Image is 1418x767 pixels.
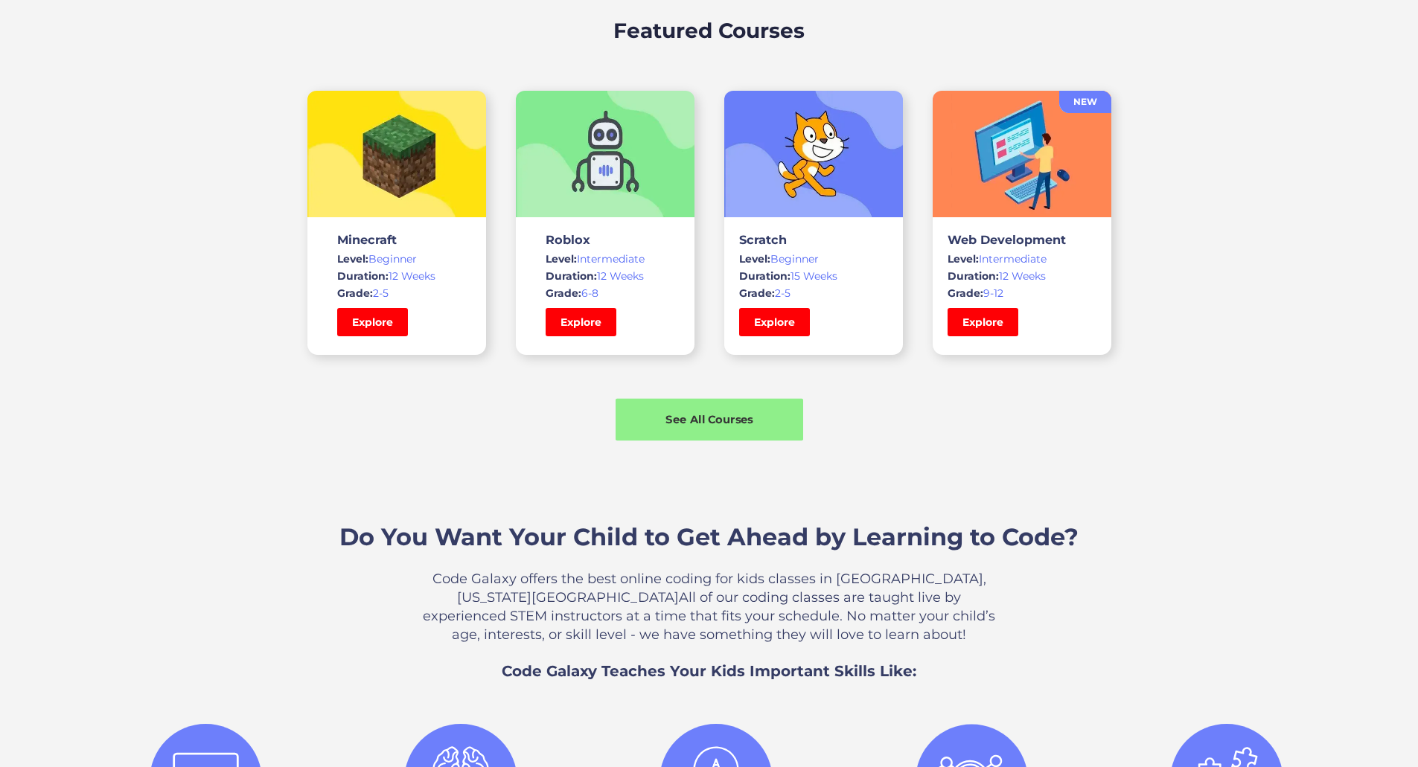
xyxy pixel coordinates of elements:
span: Level: [948,252,979,266]
div: Beginner [739,251,888,266]
div: 12 Weeks [948,269,1096,283]
span: Grade: [948,286,983,300]
span: Grade: [337,286,373,300]
a: See All Courses [616,399,803,441]
span: Grade [546,286,578,300]
span: Duration: [546,269,597,283]
p: Code Galaxy offers the best online coding for kids classes in [GEOGRAPHIC_DATA],[US_STATE][GEOGRA... [423,570,996,644]
span: Duration: [337,269,389,283]
div: 2-5 [739,286,888,301]
h3: Scratch [739,232,888,247]
h2: Featured Courses [613,15,805,46]
a: NEW [1059,91,1111,113]
a: Explore [739,308,810,336]
div: 6-8 [546,286,665,301]
span: Duration: [739,269,791,283]
div: 9-12 [948,286,1096,301]
div: 12 Weeks [337,269,456,283]
div: 12 Weeks [546,269,665,283]
span: Level: [337,252,368,266]
span: Level: [739,252,770,266]
span: : [578,286,581,300]
h3: Roblox [546,232,665,247]
div: Intermediate [546,251,665,266]
div: See All Courses [616,411,803,427]
h3: Minecraft [337,232,456,247]
span: Grade: [739,286,775,300]
a: Explore [948,308,1018,336]
span: Level: [546,252,577,266]
div: 15 Weeks [739,269,888,283]
div: Beginner [337,251,456,266]
div: Intermediate [948,251,1096,266]
span: Duration: [948,269,999,283]
a: Explore [546,308,616,336]
h3: Web Development [948,232,1096,247]
div: NEW [1059,94,1111,109]
div: 2-5 [337,286,456,301]
span: Code Galaxy Teaches Your Kids Important Skills Like: [502,662,916,680]
a: Explore [337,308,408,336]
